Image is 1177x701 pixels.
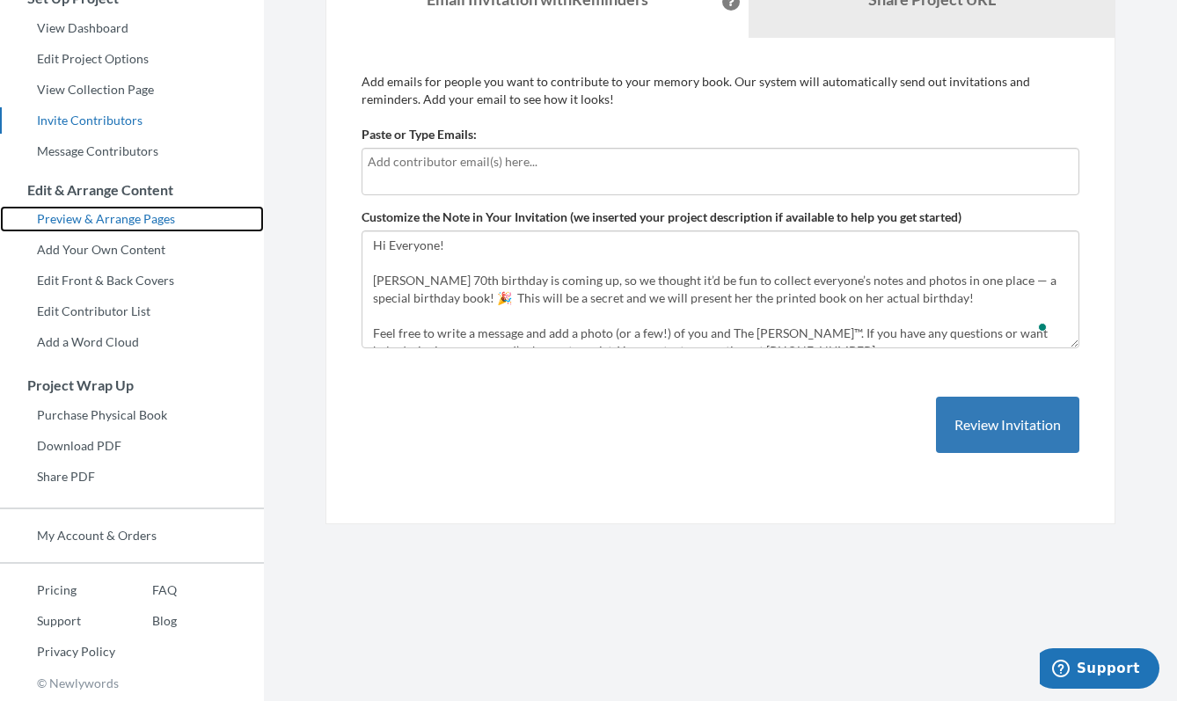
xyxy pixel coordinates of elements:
label: Customize the Note in Your Invitation (we inserted your project description if available to help ... [362,208,961,226]
button: Review Invitation [936,397,1079,454]
input: Add contributor email(s) here... [368,152,1073,172]
iframe: Opens a widget where you can chat to one of our agents [1040,648,1159,692]
label: Paste or Type Emails: [362,126,477,143]
h3: Project Wrap Up [1,377,264,393]
a: Blog [115,608,177,634]
h3: Edit & Arrange Content [1,182,264,198]
textarea: To enrich screen reader interactions, please activate Accessibility in Grammarly extension settings [362,230,1079,348]
p: Add emails for people you want to contribute to your memory book. Our system will automatically s... [362,73,1079,108]
a: FAQ [115,577,177,603]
